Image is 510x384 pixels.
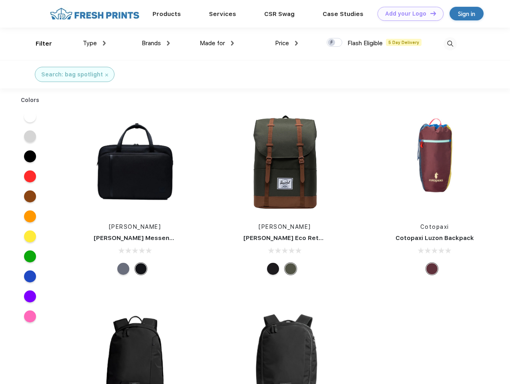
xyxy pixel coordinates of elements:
[267,263,279,275] div: Black
[82,108,188,215] img: func=resize&h=266
[381,108,488,215] img: func=resize&h=266
[430,11,436,16] img: DT
[231,41,234,46] img: dropdown.png
[109,224,161,230] a: [PERSON_NAME]
[450,7,484,20] a: Sign in
[200,40,225,47] span: Made for
[458,9,475,18] div: Sign in
[426,263,438,275] div: Surprise
[105,74,108,76] img: filter_cancel.svg
[396,234,474,242] a: Cotopaxi Luzon Backpack
[386,39,422,46] span: 5 Day Delivery
[347,40,383,47] span: Flash Eligible
[117,263,129,275] div: Raven Crosshatch
[135,263,147,275] div: Black
[15,96,46,104] div: Colors
[153,10,181,18] a: Products
[295,41,298,46] img: dropdown.png
[83,40,97,47] span: Type
[167,41,170,46] img: dropdown.png
[41,70,103,79] div: Search: bag spotlight
[385,10,426,17] div: Add your Logo
[285,263,297,275] div: Forest
[444,37,457,50] img: desktop_search.svg
[142,40,161,47] span: Brands
[48,7,142,21] img: fo%20logo%202.webp
[36,39,52,48] div: Filter
[94,234,180,242] a: [PERSON_NAME] Messenger
[420,224,449,230] a: Cotopaxi
[275,40,289,47] span: Price
[259,224,311,230] a: [PERSON_NAME]
[231,108,338,215] img: func=resize&h=266
[103,41,106,46] img: dropdown.png
[243,234,407,242] a: [PERSON_NAME] Eco Retreat 15" Computer Backpack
